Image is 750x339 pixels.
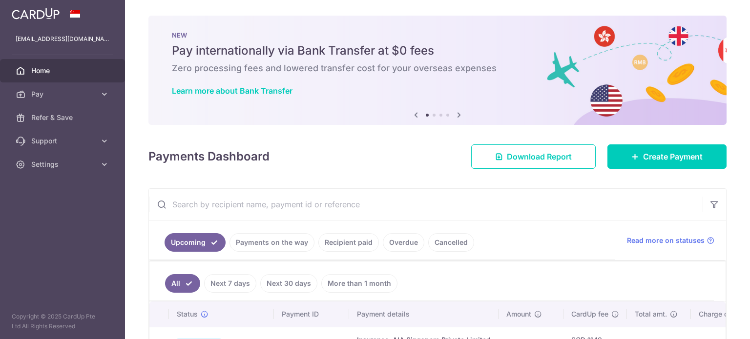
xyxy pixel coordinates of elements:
[12,8,60,20] img: CardUp
[506,309,531,319] span: Amount
[31,136,96,146] span: Support
[165,274,200,293] a: All
[229,233,314,252] a: Payments on the way
[507,151,572,162] span: Download Report
[148,16,727,125] img: Bank transfer banner
[148,148,270,165] h4: Payments Dashboard
[571,309,608,319] span: CardUp fee
[172,62,703,74] h6: Zero processing fees and lowered transfer cost for your overseas expenses
[383,233,424,252] a: Overdue
[31,89,96,99] span: Pay
[172,43,703,59] h5: Pay internationally via Bank Transfer at $0 fees
[607,144,727,169] a: Create Payment
[177,309,198,319] span: Status
[149,189,703,220] input: Search by recipient name, payment id or reference
[204,274,256,293] a: Next 7 days
[321,274,397,293] a: More than 1 month
[260,274,317,293] a: Next 30 days
[627,236,705,245] span: Read more on statuses
[318,233,379,252] a: Recipient paid
[165,233,226,252] a: Upcoming
[428,233,474,252] a: Cancelled
[31,160,96,169] span: Settings
[635,309,667,319] span: Total amt.
[643,151,703,162] span: Create Payment
[274,301,349,327] th: Payment ID
[699,309,739,319] span: Charge date
[16,34,109,44] p: [EMAIL_ADDRESS][DOMAIN_NAME]
[471,144,596,169] a: Download Report
[349,301,499,327] th: Payment details
[172,31,703,39] p: NEW
[31,113,96,122] span: Refer & Save
[31,66,96,76] span: Home
[172,86,292,96] a: Learn more about Bank Transfer
[627,236,714,245] a: Read more on statuses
